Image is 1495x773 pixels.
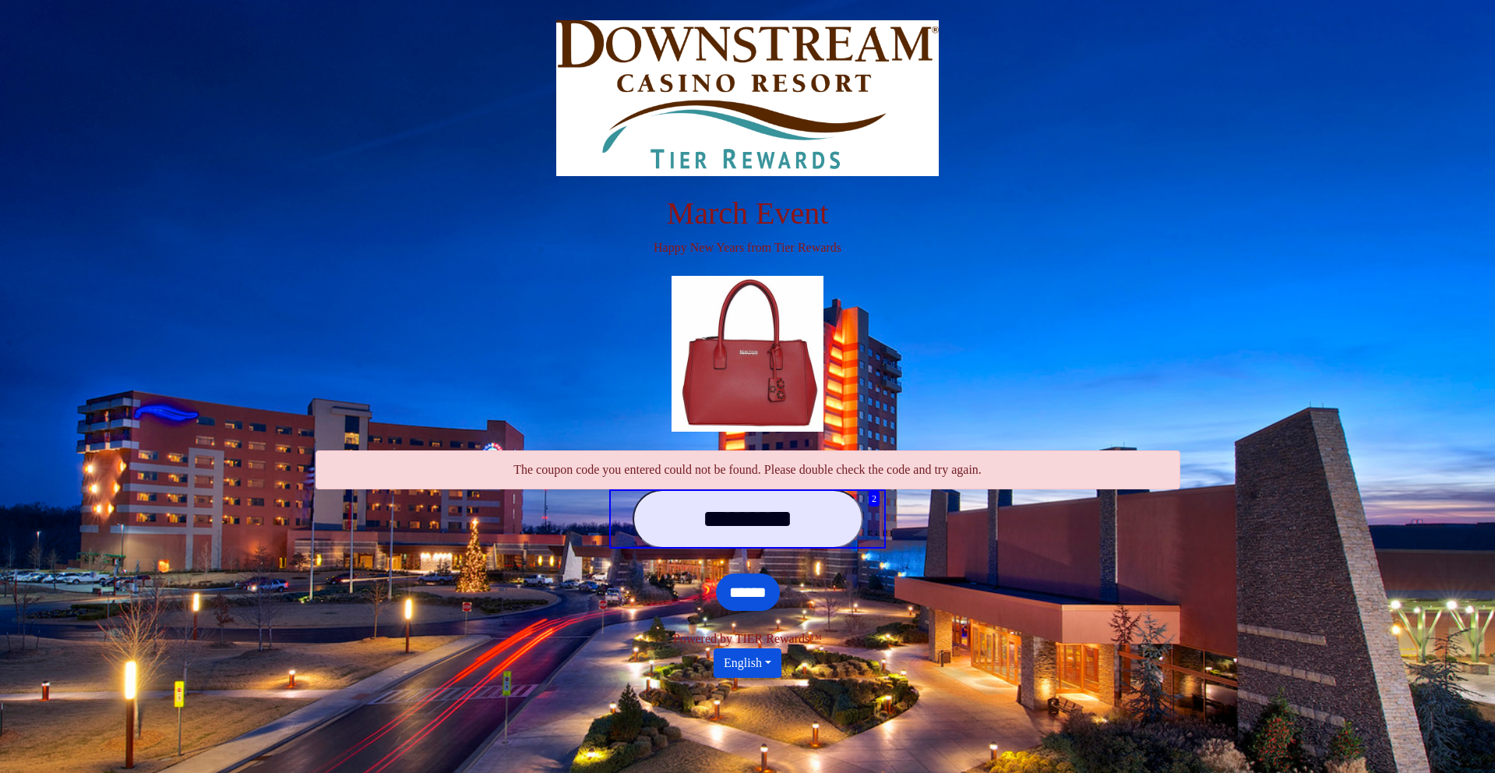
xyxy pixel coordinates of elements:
[316,195,1180,232] h1: March Event
[672,276,824,432] img: Center Image
[714,648,781,678] button: English
[316,450,1180,489] div: The coupon code you entered could not be found. Please double check the code and try again.
[556,20,939,176] img: Logo
[673,632,822,645] span: Powered by TIER Rewards™
[316,238,1180,257] p: Happy New Years from Tier Rewards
